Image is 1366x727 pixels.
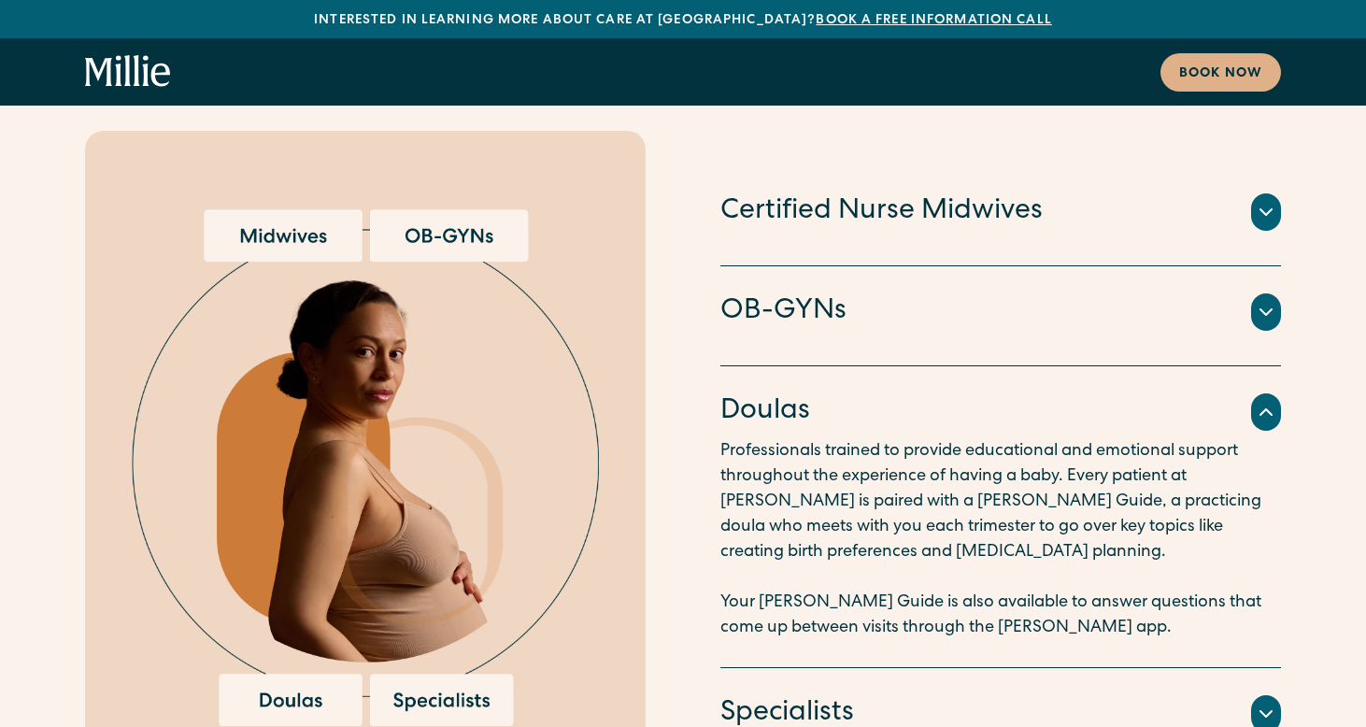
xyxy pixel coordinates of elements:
p: Professionals trained to provide educational and emotional support throughout the experience of h... [720,439,1281,641]
a: Book a free information call [816,14,1051,27]
h4: Doulas [720,392,810,432]
a: home [85,55,171,89]
div: Book now [1179,64,1262,84]
img: Pregnant woman surrounded by options for maternity care providers, including midwives, OB-GYNs, d... [132,209,599,725]
h4: Certified Nurse Midwives [720,192,1043,232]
a: Book now [1160,53,1281,92]
h4: OB-GYNs [720,292,847,332]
